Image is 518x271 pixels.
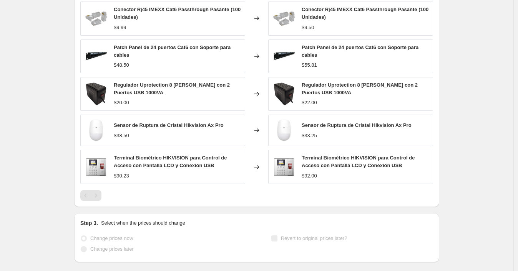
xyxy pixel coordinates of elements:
span: Conector Rj45 IMEXX Cat6 Passthrough Pasante (100 Unidades) [114,7,241,20]
span: Terminal Biométrico HIKVISION para Control de Acceso con Pantalla LCD y Conexión USB [114,155,227,168]
div: $9.99 [114,24,126,31]
div: $38.50 [114,132,129,140]
div: $22.00 [302,99,317,107]
span: Sensor de Ruptura de Cristal Hikvision Ax Pro [114,122,224,128]
span: Change prices now [90,235,133,241]
img: eac366b894b65f558f760356bb5795e9_80x.jpg [272,82,296,105]
div: $20.00 [114,99,129,107]
span: Sensor de Ruptura de Cristal Hikvision Ax Pro [302,122,412,128]
span: Revert to original prices later? [281,235,347,241]
img: DS-PDPG12P-EG2-WB_Hikvision-SensordeMovimientoPIR_RupturadeCristalInalambricoAXPRO_80x.jpg [272,119,296,142]
img: Sin_nombre_3f63a9ab-d00f-4904-ad9a-9de3c5dff4e5_80x.jpg [272,7,296,30]
p: Select when the prices should change [101,219,185,227]
img: DS-K1T8003MF01_80x.jpg [272,156,296,179]
span: Regulador Uprotection 8 [PERSON_NAME] con 2 Puertos USB 1000VA [114,82,230,95]
img: Sin_nombre_3f63a9ab-d00f-4904-ad9a-9de3c5dff4e5_80x.jpg [85,7,108,30]
div: $55.81 [302,61,317,69]
div: $48.50 [114,61,129,69]
h2: Step 3. [80,219,98,227]
img: HL-PANEL-624-02_80x.jpg [272,45,296,68]
img: HL-PANEL-624-02_80x.jpg [85,45,108,68]
span: Patch Panel de 24 puertos Cat6 con Soporte para cables [302,44,418,58]
div: $33.25 [302,132,317,140]
span: Change prices later [90,246,134,252]
img: DS-K1T8003MF01_80x.jpg [85,156,108,179]
div: $92.00 [302,172,317,180]
div: $9.50 [302,24,314,31]
nav: Pagination [80,190,101,201]
img: DS-PDPG12P-EG2-WB_Hikvision-SensordeMovimientoPIR_RupturadeCristalInalambricoAXPRO_80x.jpg [85,119,108,142]
span: Conector Rj45 IMEXX Cat6 Passthrough Pasante (100 Unidades) [302,7,428,20]
span: Terminal Biométrico HIKVISION para Control de Acceso con Pantalla LCD y Conexión USB [302,155,415,168]
div: $90.23 [114,172,129,180]
span: Regulador Uprotection 8 [PERSON_NAME] con 2 Puertos USB 1000VA [302,82,418,95]
img: eac366b894b65f558f760356bb5795e9_80x.jpg [85,82,108,105]
span: Patch Panel de 24 puertos Cat6 con Soporte para cables [114,44,231,58]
